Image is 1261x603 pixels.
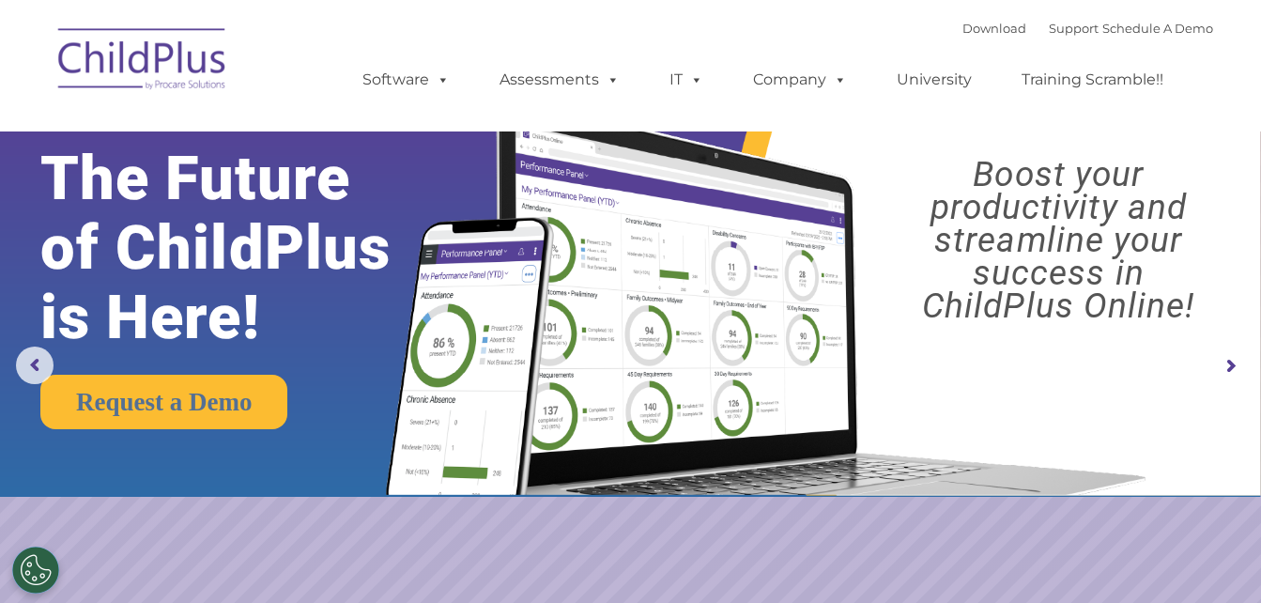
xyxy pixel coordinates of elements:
[878,61,991,99] a: University
[12,547,59,594] button: Cookies Settings
[40,375,287,429] a: Request a Demo
[481,61,638,99] a: Assessments
[261,124,318,138] span: Last name
[871,158,1246,322] rs-layer: Boost your productivity and streamline your success in ChildPlus Online!
[734,61,866,99] a: Company
[1049,21,1099,36] a: Support
[261,201,341,215] span: Phone number
[49,15,237,109] img: ChildPlus by Procare Solutions
[344,61,469,99] a: Software
[40,144,443,352] rs-layer: The Future of ChildPlus is Here!
[962,21,1213,36] font: |
[1102,21,1213,36] a: Schedule A Demo
[962,21,1026,36] a: Download
[651,61,722,99] a: IT
[1003,61,1182,99] a: Training Scramble!!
